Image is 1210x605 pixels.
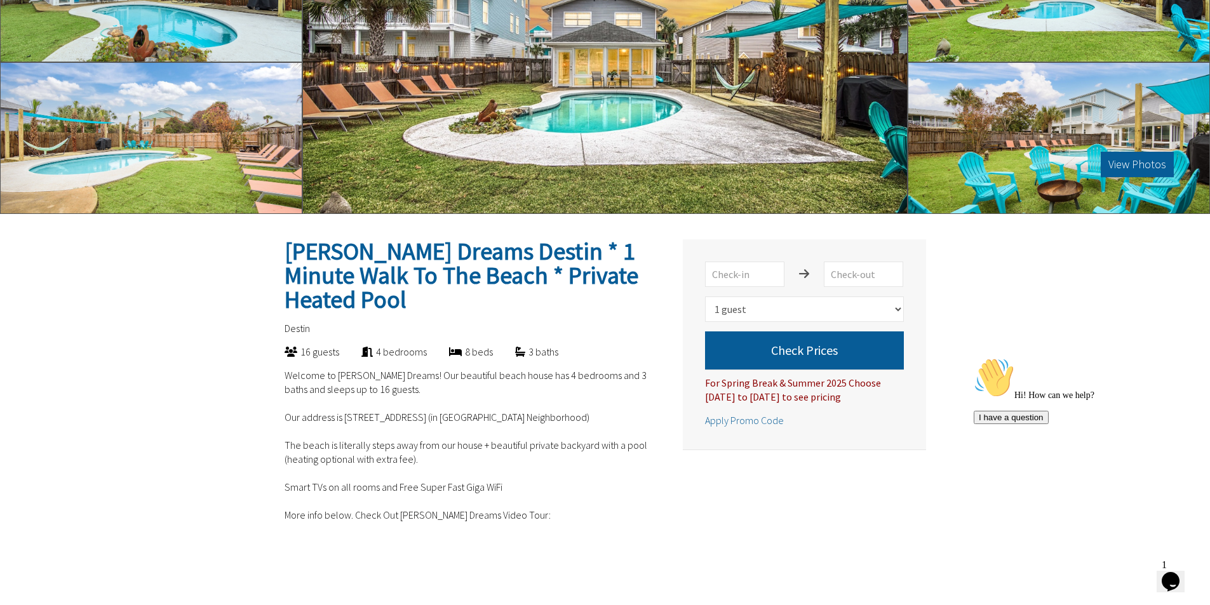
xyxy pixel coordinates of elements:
[705,331,904,369] button: Check Prices
[1157,554,1197,592] iframe: chat widget
[705,262,784,287] input: Check-in
[705,369,904,404] div: For Spring Break & Summer 2025 Choose [DATE] to [DATE] to see pricing
[285,239,661,312] h2: [PERSON_NAME] Dreams Destin * 1 Minute Walk To The Beach * Private Heated Pool
[969,352,1197,548] iframe: chat widget
[824,262,903,287] input: Check-out
[285,322,310,335] span: Destin
[1101,152,1174,177] button: View Photos
[705,414,784,427] span: Apply Promo Code
[5,58,80,72] button: I have a question
[262,345,339,359] div: 16 guests
[493,345,558,359] div: 3 baths
[5,38,126,48] span: Hi! How can we help?
[427,345,493,359] div: 8 beds
[5,5,234,72] div: 👋Hi! How can we help?I have a question
[5,5,46,46] img: :wave:
[339,345,427,359] div: 4 bedrooms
